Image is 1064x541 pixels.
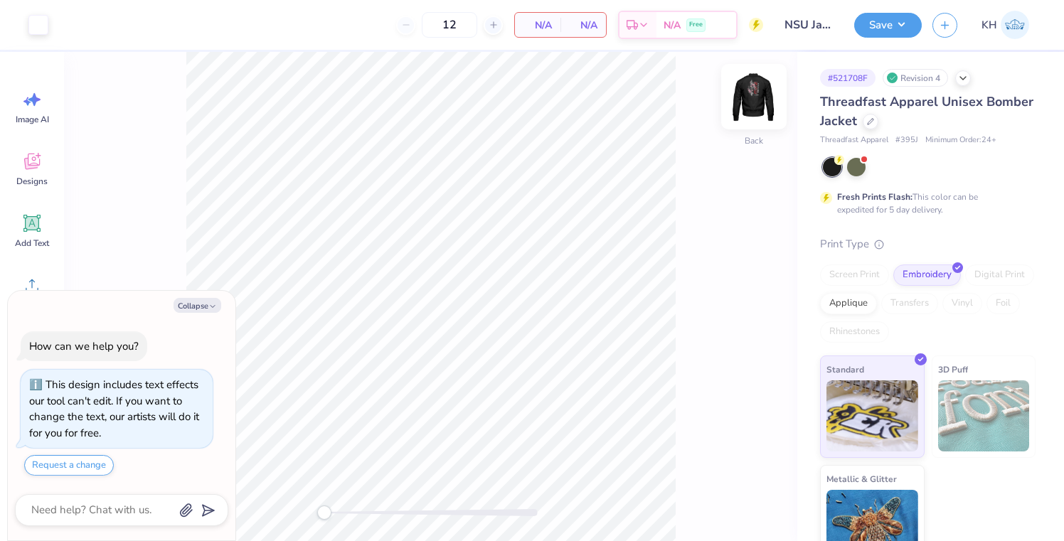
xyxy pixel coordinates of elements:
div: # 521708F [820,69,876,87]
img: Standard [826,380,918,451]
div: Applique [820,293,877,314]
img: Back [725,68,782,125]
a: KH [975,11,1036,39]
span: N/A [664,18,681,33]
div: Back [745,134,763,147]
img: 3D Puff [938,380,1030,451]
div: Rhinestones [820,321,889,343]
div: How can we help you? [29,339,139,353]
input: Untitled Design [774,11,844,39]
div: Accessibility label [317,505,331,520]
img: Kaiya Hertzog [1001,11,1029,39]
span: Metallic & Glitter [826,471,897,486]
span: N/A [569,18,597,33]
span: KH [981,17,997,33]
input: – – [422,12,477,38]
div: Print Type [820,236,1036,252]
div: Transfers [881,293,938,314]
div: Vinyl [942,293,982,314]
strong: Fresh Prints Flash: [837,191,913,203]
div: Revision 4 [883,69,948,87]
button: Request a change [24,455,114,476]
div: This design includes text effects our tool can't edit. If you want to change the text, our artist... [29,377,199,440]
span: Add Text [15,237,49,249]
span: Standard [826,362,864,377]
span: Image AI [16,114,49,125]
span: Minimum Order: 24 + [925,134,996,146]
span: Threadfast Apparel [820,134,888,146]
div: Digital Print [965,264,1034,286]
span: 3D Puff [938,362,968,377]
span: Free [689,20,703,30]
button: Collapse [174,298,221,313]
span: Designs [16,176,48,187]
span: N/A [523,18,552,33]
span: # 395J [895,134,918,146]
span: Threadfast Apparel Unisex Bomber Jacket [820,93,1033,129]
button: Save [854,13,922,38]
div: Screen Print [820,264,889,286]
div: Foil [986,293,1020,314]
div: This color can be expedited for 5 day delivery. [837,191,1012,216]
div: Embroidery [893,264,961,286]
